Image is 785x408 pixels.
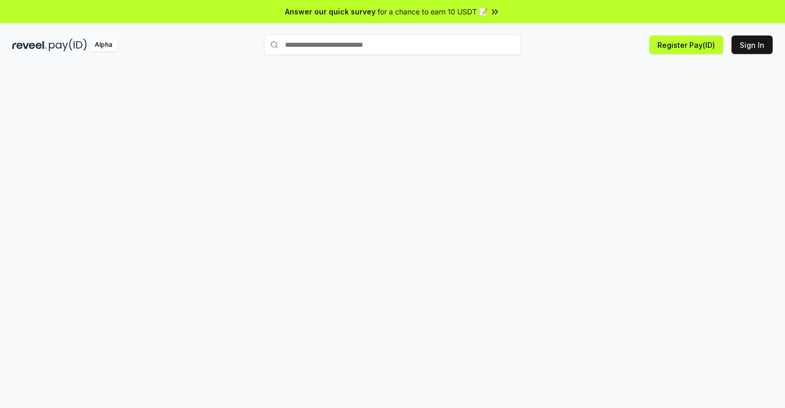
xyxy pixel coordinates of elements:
[378,6,488,17] span: for a chance to earn 10 USDT 📝
[285,6,376,17] span: Answer our quick survey
[12,39,47,51] img: reveel_dark
[649,36,723,54] button: Register Pay(ID)
[89,39,118,51] div: Alpha
[49,39,87,51] img: pay_id
[732,36,773,54] button: Sign In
